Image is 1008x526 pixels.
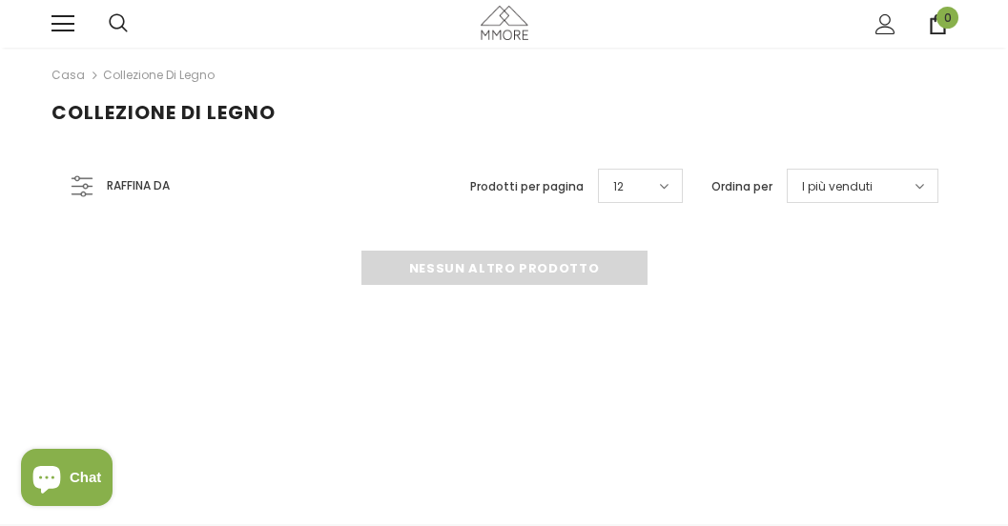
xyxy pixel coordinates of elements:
label: Prodotti per pagina [470,177,584,196]
inbox-online-store-chat: Shopify online store chat [15,449,118,511]
label: Ordina per [711,177,772,196]
a: Casa [51,64,85,87]
a: Collezione di legno [103,67,215,83]
a: 0 [928,14,948,34]
span: Raffina da [107,175,170,196]
span: 12 [613,177,624,196]
img: Casi MMORE [481,6,528,39]
span: I più venduti [802,177,873,196]
span: Collezione di legno [51,99,276,126]
span: 0 [936,7,958,29]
